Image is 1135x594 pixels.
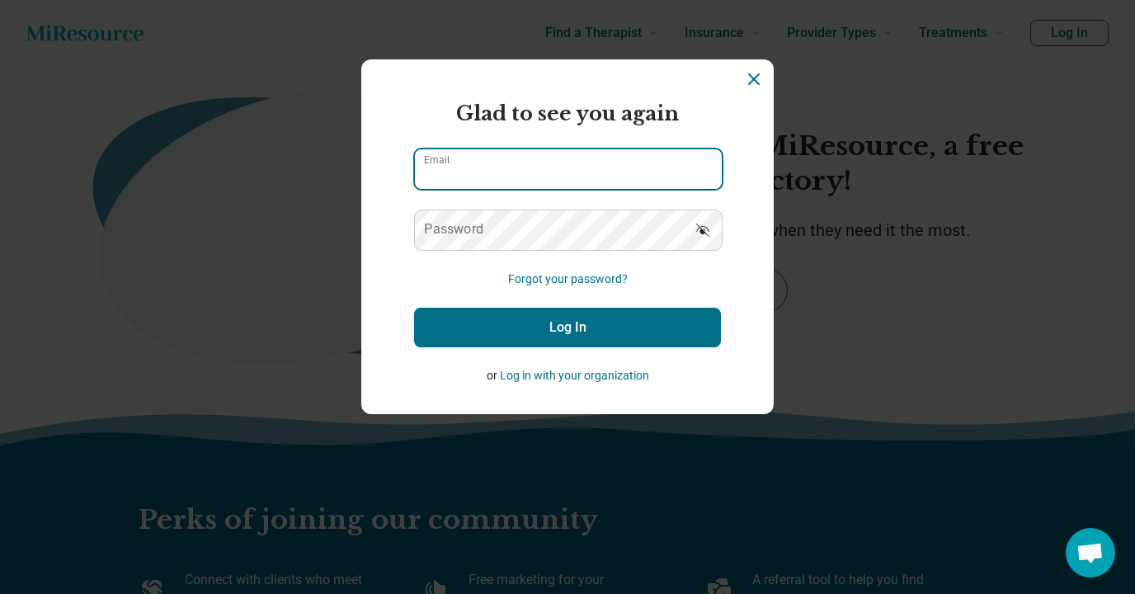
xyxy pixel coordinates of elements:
button: Show password [685,210,721,249]
button: Forgot your password? [508,271,628,288]
label: Email [424,155,450,165]
p: or [414,367,721,384]
h2: Glad to see you again [414,99,721,129]
label: Password [424,223,483,236]
section: Login Dialog [361,59,774,414]
button: Log In [414,308,721,347]
button: Log in with your organization [500,367,649,384]
button: Dismiss [744,69,764,89]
